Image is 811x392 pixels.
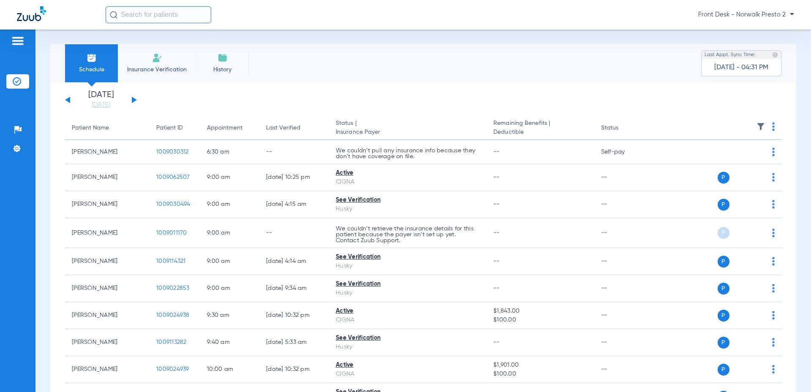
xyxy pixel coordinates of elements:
[259,248,329,275] td: [DATE] 4:14 AM
[493,339,500,345] span: --
[218,53,228,63] img: History
[200,248,259,275] td: 9:00 AM
[493,258,500,264] span: --
[336,316,480,324] div: CIGNA
[336,148,480,160] p: We couldn’t pull any insurance info because they don’t have coverage on file.
[336,307,480,316] div: Active
[329,116,487,140] th: Status |
[106,6,211,23] input: Search for patients
[718,364,729,376] span: P
[200,218,259,248] td: 9:00 AM
[772,229,775,237] img: group-dot-blue.svg
[714,63,768,72] span: [DATE] - 04:31 PM
[259,140,329,164] td: --
[156,149,189,155] span: 1009030312
[65,302,150,329] td: [PERSON_NAME]
[156,174,190,180] span: 1009062507
[493,128,587,137] span: Deductible
[76,91,126,109] li: [DATE]
[772,122,775,131] img: group-dot-blue.svg
[200,191,259,218] td: 9:00 AM
[594,275,651,302] td: --
[156,201,191,207] span: 1009030494
[493,370,587,378] span: $100.00
[65,191,150,218] td: [PERSON_NAME]
[259,275,329,302] td: [DATE] 9:34 AM
[266,124,300,132] div: Last Verified
[336,262,480,270] div: Husky
[493,230,500,236] span: --
[772,338,775,346] img: group-dot-blue.svg
[65,275,150,302] td: [PERSON_NAME]
[72,124,109,132] div: Patient Name
[336,370,480,378] div: CIGNA
[718,256,729,268] span: P
[772,311,775,319] img: group-dot-blue.svg
[156,124,183,132] div: Patient ID
[200,140,259,164] td: 6:30 AM
[769,351,811,392] iframe: Chat Widget
[493,149,500,155] span: --
[156,339,187,345] span: 1009113282
[65,140,150,164] td: [PERSON_NAME]
[594,116,651,140] th: Status
[266,124,322,132] div: Last Verified
[156,258,186,264] span: 1009114321
[65,356,150,383] td: [PERSON_NAME]
[336,361,480,370] div: Active
[772,284,775,292] img: group-dot-blue.svg
[110,11,117,19] img: Search Icon
[11,36,24,46] img: hamburger-icon
[493,361,587,370] span: $1,901.00
[718,227,729,239] span: P
[772,148,775,156] img: group-dot-blue.svg
[594,356,651,383] td: --
[200,356,259,383] td: 10:00 AM
[336,226,480,243] p: We couldn’t retrieve the insurance details for this patient because the payer isn’t set up yet. C...
[259,218,329,248] td: --
[17,6,46,21] img: Zuub Logo
[65,218,150,248] td: [PERSON_NAME]
[336,253,480,262] div: See Verification
[200,329,259,356] td: 9:40 AM
[772,200,775,208] img: group-dot-blue.svg
[698,11,794,19] span: Front Desk - Norwalk Presto 2
[718,283,729,295] span: P
[65,248,150,275] td: [PERSON_NAME]
[594,218,651,248] td: --
[772,257,775,265] img: group-dot-blue.svg
[493,316,587,324] span: $100.00
[71,65,112,74] span: Schedule
[772,52,778,58] img: last sync help info
[152,53,162,63] img: Manual Insurance Verification
[336,289,480,297] div: Husky
[156,124,193,132] div: Patient ID
[87,53,97,63] img: Schedule
[156,285,190,291] span: 1009022853
[76,101,126,109] a: [DATE]
[336,178,480,187] div: CIGNA
[207,124,242,132] div: Appointment
[156,230,187,236] span: 1009011170
[124,65,190,74] span: Insurance Verification
[594,302,651,329] td: --
[336,169,480,178] div: Active
[594,248,651,275] td: --
[336,343,480,351] div: Husky
[493,174,500,180] span: --
[594,329,651,356] td: --
[493,285,500,291] span: --
[259,191,329,218] td: [DATE] 4:15 AM
[594,164,651,191] td: --
[487,116,594,140] th: Remaining Benefits |
[65,329,150,356] td: [PERSON_NAME]
[718,199,729,211] span: P
[336,334,480,343] div: See Verification
[594,140,651,164] td: Self-pay
[718,337,729,349] span: P
[156,366,189,372] span: 1009024939
[207,124,253,132] div: Appointment
[336,280,480,289] div: See Verification
[200,164,259,191] td: 9:00 AM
